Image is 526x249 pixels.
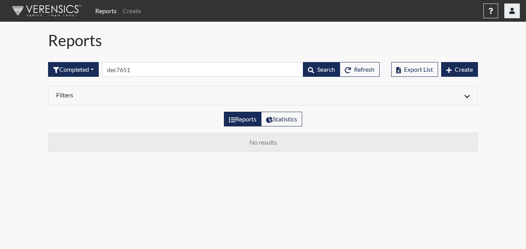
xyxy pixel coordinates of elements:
[404,66,433,73] span: Export List
[317,66,335,73] span: Search
[441,62,478,77] button: Create
[340,62,380,77] button: Refresh
[48,133,478,152] td: No results
[261,112,302,126] label: View statistics about completed interviews
[50,91,476,100] div: Click to expand/collapse filters
[56,91,257,99] h6: Filters
[455,66,473,73] span: Create
[48,62,99,77] div: Filter by interview status
[92,3,120,19] a: Reports
[391,62,438,77] button: Export List
[48,62,99,77] button: Completed
[102,62,303,77] input: Search by Registration ID, Interview Number, or Investigation Name.
[354,66,375,73] span: Refresh
[303,62,340,77] button: Search
[224,112,261,126] label: View the list of reports
[48,31,478,50] h1: Reports
[120,3,144,19] a: Create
